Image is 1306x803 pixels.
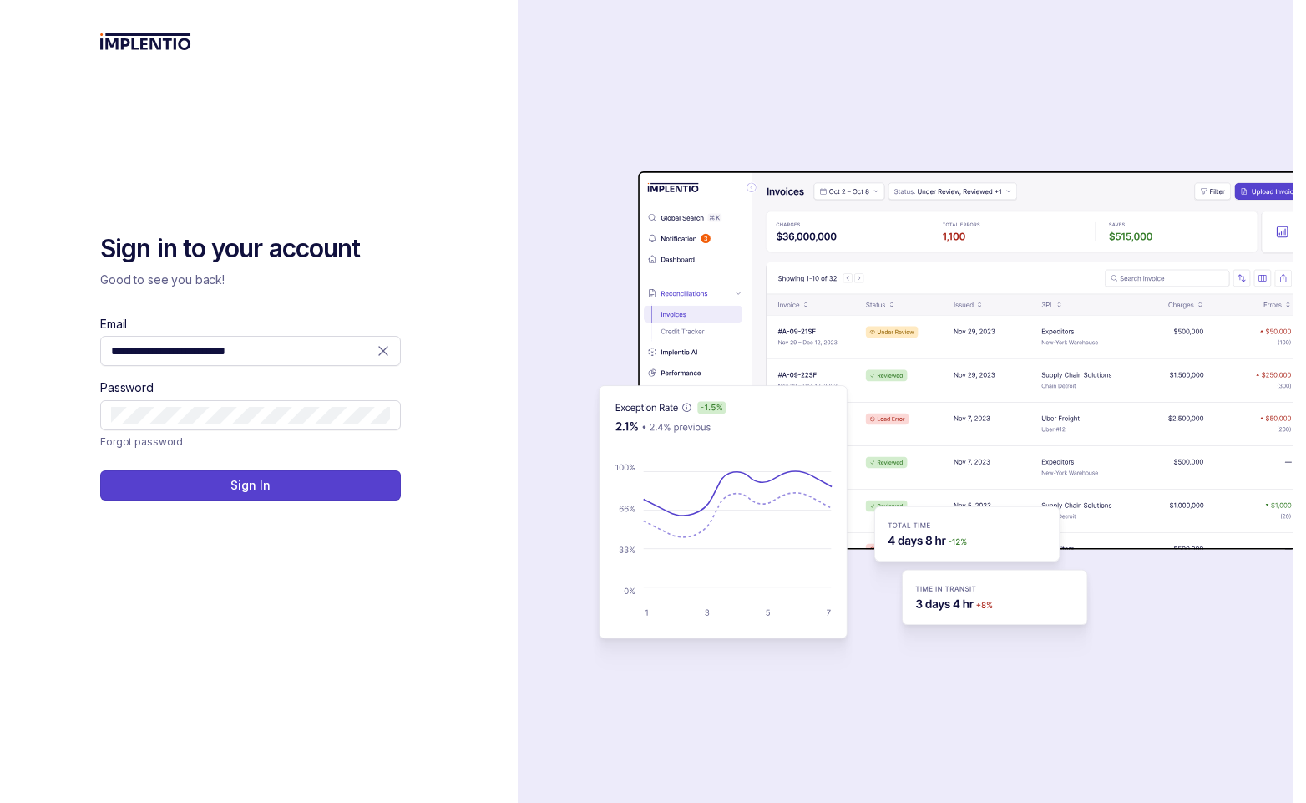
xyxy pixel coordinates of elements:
[100,470,401,501] button: Sign In
[230,477,270,494] p: Sign In
[100,316,127,333] label: Email
[100,232,401,266] h2: Sign in to your account
[100,379,154,396] label: Password
[100,434,183,450] a: Link Forgot password
[100,272,401,288] p: Good to see you back!
[100,434,183,450] p: Forgot password
[100,33,191,50] img: logo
